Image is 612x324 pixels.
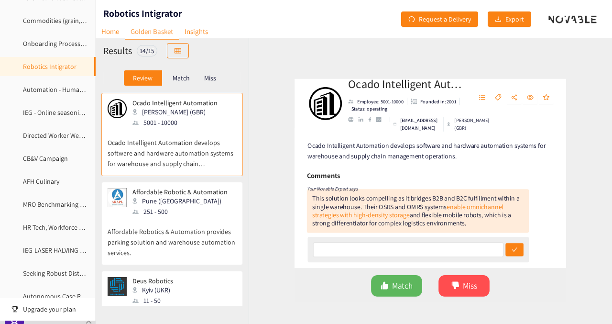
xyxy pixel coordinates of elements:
[23,85,109,94] a: Automation - Humanoid Hand
[287,186,346,193] i: Your Novable Expert says
[23,62,76,71] a: Robotics Intigrator
[23,154,68,163] a: CB&V Campaign
[401,11,478,27] button: redoRequest a Delivery
[404,84,465,93] li: Founded in year
[288,135,565,157] span: Ocado Intelligent Automation develops software and hardware automation systems for warehouse and ...
[11,306,18,313] span: trophy
[335,84,404,93] li: Employees
[505,80,513,89] span: tag
[179,24,214,39] a: Insights
[487,80,494,89] span: unordered-list
[557,77,574,92] button: star
[132,277,173,285] p: Deus Robotics
[419,14,471,24] span: Request a Delivery
[23,108,120,117] a: IEG - Online seasoning monitoring
[132,206,233,217] div: 251 - 500
[335,93,380,101] li: Status
[108,128,237,169] p: Ocado Intelligent Automation develops software and hardware automation systems for warehouse and ...
[293,206,515,225] a: enable omnichannel strategies with high-density storage
[23,223,148,232] a: HR Tech, Workforce Planning & Cost Visibility
[561,80,569,89] span: star
[204,74,216,82] p: Miss
[23,246,116,255] a: IEG-LASER HALVING OFPOTATOES
[361,290,421,315] button: likeMatch
[23,300,88,319] span: Upgrade your plan
[132,117,223,128] div: 5001 - 10000
[132,196,233,206] div: Pune ([GEOGRAPHIC_DATA])
[419,84,460,93] p: Founded in: 2001
[23,39,98,48] a: Onboarding Process Mgmt
[125,24,179,40] a: Golden Basket
[23,200,92,209] a: MRO Benchmarking tool
[132,188,228,196] p: Affordable Robotic & Automation
[23,177,59,186] a: AFH Culinary
[335,106,347,112] a: website
[524,80,532,89] span: share-alt
[133,74,153,82] p: Review
[395,106,442,123] p: [EMAIL_ADDRESS][DOMAIN_NAME]
[346,84,399,93] p: Employee: 5001-10000
[482,77,499,92] button: unordered-list
[23,131,147,140] a: Directed Worker Wearables – Manufacturing
[132,285,179,295] div: Kyiv (UKR)
[386,295,410,310] span: Match
[23,292,97,301] a: Autonomous Case Picking
[367,106,379,112] a: crunchbase
[175,47,181,55] span: table
[96,24,125,39] a: Home
[23,16,164,25] a: Commodities (grain, sweeteners, seasonings, oils)
[287,190,545,241] div: This solution looks compelling as it bridges B2B and B2C fulfillment within a single warehouse. T...
[103,44,132,57] h2: Results
[132,295,179,306] div: 11 - 50
[501,77,518,92] button: tag
[455,298,464,309] span: dislike
[488,11,531,27] button: downloadExport
[132,107,223,117] div: [PERSON_NAME] (GBR)
[335,58,469,78] h2: Ocado Intelligent Automation
[358,107,367,112] a: facebook
[347,107,358,112] a: linkedin
[440,290,499,315] button: dislikeMiss
[287,168,326,182] h6: Comments
[167,43,189,58] button: table
[495,16,502,23] span: download
[450,106,500,123] div: [PERSON_NAME] (GBR)
[543,80,550,89] span: eye
[108,99,127,118] img: Snapshot of the company's website
[108,188,127,207] img: Snapshot of the company's website
[505,14,524,24] span: Export
[132,99,218,107] p: Ocado Intelligent Automation
[538,77,555,92] button: eye
[339,93,380,101] p: Status: operating
[23,269,240,278] a: Seeking Robust Distributor Management System (DMS) for European Markets
[456,221,612,324] iframe: Chat Widget
[372,298,382,309] span: like
[173,74,190,82] p: Match
[108,277,127,296] img: Snapshot of the company's website
[108,217,237,258] p: Affordable Robotics & Automation provides parking solution and warehouse automation services.
[408,16,415,23] span: redo
[137,45,157,56] div: 14 / 15
[519,77,536,92] button: share-alt
[289,72,328,110] img: Company Logo
[103,7,182,20] h1: Robotics Intigrator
